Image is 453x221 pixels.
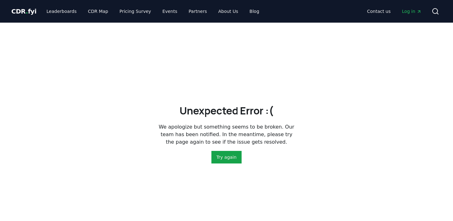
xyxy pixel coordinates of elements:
nav: Main [42,6,264,17]
h2: Unexpected Error :( [180,103,274,118]
a: Leaderboards [42,6,82,17]
p: We apologize but something seems to be broken. Our team has been notified. In the meantime, pleas... [156,123,297,146]
a: Log in [397,6,427,17]
a: Partners [184,6,212,17]
button: Try again [211,151,242,163]
a: Blog [244,6,264,17]
nav: Main [362,6,427,17]
span: . [26,8,28,15]
a: CDR.fyi [11,7,36,16]
a: CDR Map [83,6,113,17]
a: About Us [213,6,243,17]
span: Log in [402,8,422,14]
span: CDR fyi [11,8,36,15]
a: Events [157,6,182,17]
a: Contact us [362,6,396,17]
a: Pricing Survey [115,6,156,17]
